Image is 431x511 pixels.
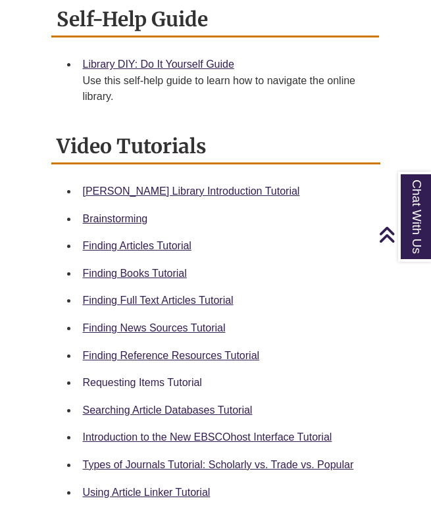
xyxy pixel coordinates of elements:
a: Library DIY: Do It Yourself Guide [83,59,234,70]
a: Back to Top [378,226,428,243]
div: Use this self-help guide to learn how to navigate the online library. [83,73,368,105]
a: Finding Articles Tutorial [83,240,191,251]
h2: Self-Help Guide [51,3,379,37]
a: Requesting Items Tutorial [83,377,202,388]
a: Types of Journals Tutorial: Scholarly vs. Trade vs. Popular [83,459,354,470]
a: Searching Article Databases Tutorial [83,404,253,416]
a: Finding Full Text Articles Tutorial [83,295,234,306]
a: Brainstorming [83,213,148,224]
a: [PERSON_NAME] Library Introduction Tutorial [83,185,300,197]
a: Finding Books Tutorial [83,268,187,279]
h2: Video Tutorials [51,130,380,164]
a: Finding Reference Resources Tutorial [83,350,260,361]
a: Introduction to the New EBSCOhost Interface Tutorial [83,431,332,443]
a: Using Article Linker Tutorial [83,487,211,498]
a: Finding News Sources Tutorial [83,322,226,333]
